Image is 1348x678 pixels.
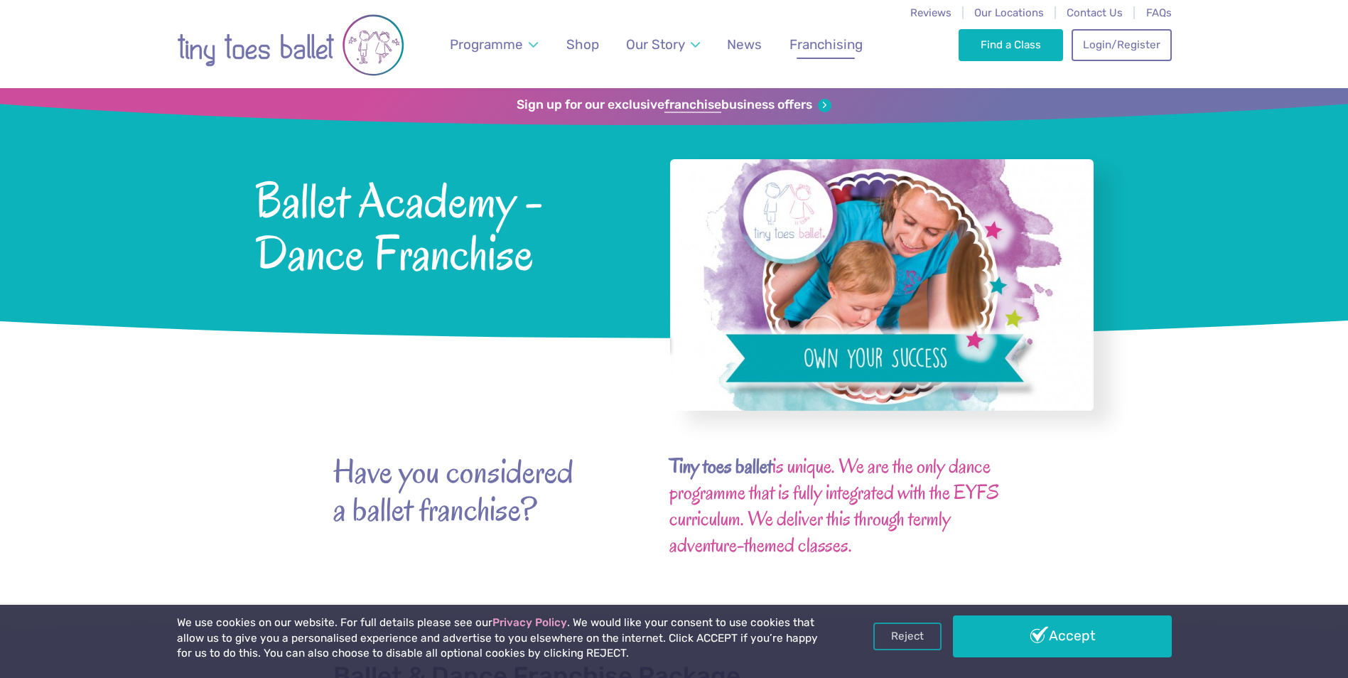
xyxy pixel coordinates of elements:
p: We use cookies on our website. For full details please see our . We would like your consent to us... [177,615,824,662]
b: Tiny toes ballet [669,453,772,480]
span: Shop [566,36,599,53]
a: Sign up for our exclusivefranchisebusiness offers [517,97,831,113]
a: Reject [873,623,942,650]
a: Reviews [910,6,951,19]
a: Programme [443,28,544,61]
span: Programme [450,36,523,53]
a: Franchising [782,28,869,61]
a: Shop [559,28,605,61]
h3: is unique. We are the only dance programme that is fully integrated with the EYFS curriculum. We ... [669,453,1015,558]
strong: Have you considered a ballet franchise? [333,453,589,529]
span: Franchising [789,36,863,53]
img: tiny toes ballet [177,9,404,81]
span: Ballet Academy - Dance Franchise [255,170,632,280]
a: Accept [953,615,1172,657]
a: FAQs [1146,6,1172,19]
a: Privacy Policy [492,616,567,629]
span: Our Story [626,36,685,53]
a: Tiny toes ballet [669,456,772,478]
a: News [721,28,769,61]
span: News [727,36,762,53]
a: Our Story [619,28,706,61]
a: Contact Us [1067,6,1123,19]
a: Find a Class [959,29,1063,60]
a: Our Locations [974,6,1044,19]
a: Login/Register [1072,29,1171,60]
strong: franchise [664,97,721,113]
